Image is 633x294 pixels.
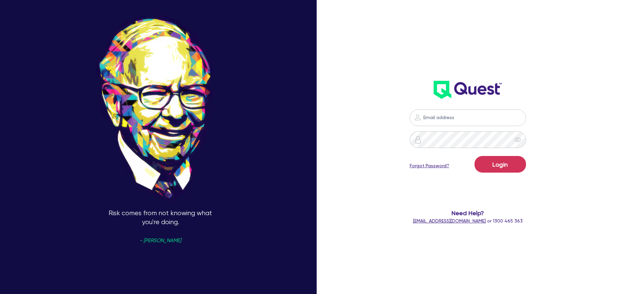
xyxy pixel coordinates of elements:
img: icon-password [414,113,422,121]
a: [EMAIL_ADDRESS][DOMAIN_NAME] [413,218,486,223]
button: Login [475,156,526,173]
input: Email address [410,109,526,126]
span: eye [514,136,521,143]
span: or 1300 465 363 [413,218,523,223]
span: - [PERSON_NAME] [140,238,181,243]
span: Need Help? [383,209,553,218]
img: wH2k97JdezQIQAAAABJRU5ErkJggg== [434,81,502,99]
img: icon-password [414,136,422,144]
a: Forgot Password? [410,162,449,169]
